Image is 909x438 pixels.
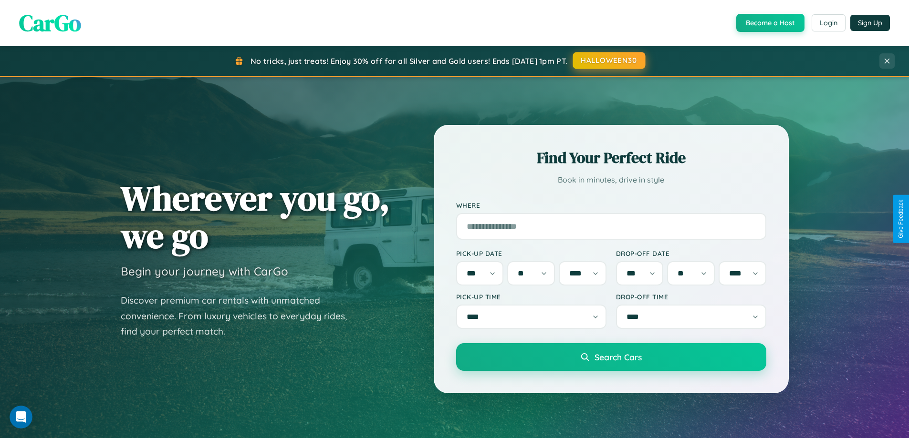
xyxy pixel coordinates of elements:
[616,249,766,257] label: Drop-off Date
[898,200,904,238] div: Give Feedback
[456,343,766,371] button: Search Cars
[616,293,766,301] label: Drop-off Time
[812,14,846,31] button: Login
[19,7,81,39] span: CarGo
[121,293,359,339] p: Discover premium car rentals with unmatched convenience. From luxury vehicles to everyday rides, ...
[456,173,766,187] p: Book in minutes, drive in style
[251,56,567,66] span: No tricks, just treats! Enjoy 30% off for all Silver and Gold users! Ends [DATE] 1pm PT.
[736,14,805,32] button: Become a Host
[121,264,288,278] h3: Begin your journey with CarGo
[121,179,390,255] h1: Wherever you go, we go
[456,293,606,301] label: Pick-up Time
[850,15,890,31] button: Sign Up
[595,352,642,362] span: Search Cars
[456,249,606,257] label: Pick-up Date
[10,406,32,428] iframe: Intercom live chat
[573,52,646,69] button: HALLOWEEN30
[456,147,766,168] h2: Find Your Perfect Ride
[456,201,766,209] label: Where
